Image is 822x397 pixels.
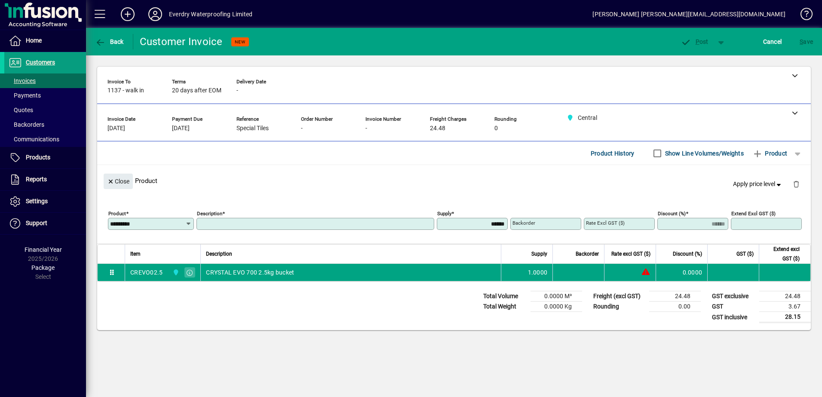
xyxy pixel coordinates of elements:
[800,35,813,49] span: ave
[591,147,635,160] span: Product History
[95,38,124,45] span: Back
[26,37,42,44] span: Home
[169,7,252,21] div: Everdry Waterproofing Limited
[9,107,33,113] span: Quotes
[4,30,86,52] a: Home
[759,302,811,312] td: 3.67
[86,34,133,49] app-page-header-button: Back
[752,147,787,160] span: Product
[172,87,221,94] span: 20 days after EOM
[235,39,245,45] span: NEW
[676,34,713,49] button: Post
[4,191,86,212] a: Settings
[4,147,86,168] a: Products
[800,38,803,45] span: S
[206,249,232,259] span: Description
[107,87,144,94] span: 1137 - walk in
[206,268,294,277] span: CRYSTAL EVO 700 2.5kg bucket
[589,302,649,312] td: Rounding
[731,211,776,217] mat-label: Extend excl GST ($)
[576,249,599,259] span: Backorder
[31,264,55,271] span: Package
[528,268,548,277] span: 1.0000
[708,302,759,312] td: GST
[4,103,86,117] a: Quotes
[104,174,133,189] button: Close
[108,211,126,217] mat-label: Product
[4,169,86,190] a: Reports
[658,211,686,217] mat-label: Discount (%)
[786,180,807,188] app-page-header-button: Delete
[494,125,498,132] span: 0
[26,176,47,183] span: Reports
[107,125,125,132] span: [DATE]
[763,35,782,49] span: Cancel
[708,291,759,302] td: GST exclusive
[93,34,126,49] button: Back
[736,249,754,259] span: GST ($)
[696,38,699,45] span: P
[9,92,41,99] span: Payments
[365,125,367,132] span: -
[794,2,811,30] a: Knowledge Base
[611,249,650,259] span: Rate excl GST ($)
[114,6,141,22] button: Add
[649,302,701,312] td: 0.00
[797,34,815,49] button: Save
[26,198,48,205] span: Settings
[26,154,50,161] span: Products
[656,264,707,281] td: 0.0000
[97,165,811,196] div: Product
[733,180,783,189] span: Apply price level
[531,302,582,312] td: 0.0000 Kg
[101,177,135,185] app-page-header-button: Close
[764,244,800,263] span: Extend excl GST ($)
[301,125,303,132] span: -
[681,38,709,45] span: ost
[4,73,86,88] a: Invoices
[761,34,784,49] button: Cancel
[708,312,759,323] td: GST inclusive
[512,220,535,226] mat-label: Backorder
[172,125,190,132] span: [DATE]
[759,291,811,302] td: 24.48
[589,291,649,302] td: Freight (excl GST)
[673,249,702,259] span: Discount (%)
[587,146,638,161] button: Product History
[479,302,531,312] td: Total Weight
[130,249,141,259] span: Item
[437,211,451,217] mat-label: Supply
[4,88,86,103] a: Payments
[4,132,86,147] a: Communications
[107,174,129,189] span: Close
[197,211,222,217] mat-label: Description
[748,146,791,161] button: Product
[236,125,269,132] span: Special Tiles
[4,213,86,234] a: Support
[479,291,531,302] td: Total Volume
[759,312,811,323] td: 28.15
[9,136,59,143] span: Communications
[730,177,786,192] button: Apply price level
[649,291,701,302] td: 24.48
[592,7,785,21] div: [PERSON_NAME] [PERSON_NAME][EMAIL_ADDRESS][DOMAIN_NAME]
[9,77,36,84] span: Invoices
[9,121,44,128] span: Backorders
[140,35,223,49] div: Customer Invoice
[4,117,86,132] a: Backorders
[141,6,169,22] button: Profile
[130,268,163,277] div: CREVO02.5
[531,249,547,259] span: Supply
[25,246,62,253] span: Financial Year
[26,59,55,66] span: Customers
[531,291,582,302] td: 0.0000 M³
[236,87,238,94] span: -
[786,174,807,194] button: Delete
[430,125,445,132] span: 24.48
[663,149,744,158] label: Show Line Volumes/Weights
[170,268,180,277] span: Central
[586,220,625,226] mat-label: Rate excl GST ($)
[26,220,47,226] span: Support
